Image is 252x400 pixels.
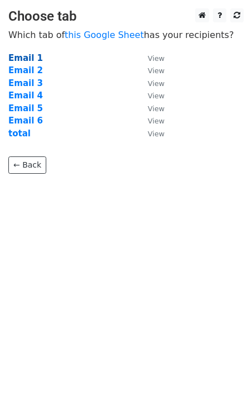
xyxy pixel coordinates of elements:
a: this Google Sheet [65,30,144,40]
a: total [8,128,31,139]
small: View [148,54,164,63]
p: Which tab of has your recipients? [8,29,244,41]
a: View [137,65,164,75]
small: View [148,92,164,100]
a: Email 1 [8,53,43,63]
h3: Choose tab [8,8,244,25]
a: View [137,128,164,139]
a: Email 3 [8,78,43,88]
small: View [148,66,164,75]
small: View [148,117,164,125]
a: View [137,78,164,88]
a: Email 4 [8,91,43,101]
a: Email 6 [8,116,43,126]
a: View [137,116,164,126]
a: ← Back [8,156,46,174]
a: View [137,91,164,101]
a: View [137,103,164,113]
small: View [148,130,164,138]
a: View [137,53,164,63]
a: Email 5 [8,103,43,113]
small: View [148,104,164,113]
small: View [148,79,164,88]
iframe: Chat Widget [196,346,252,400]
a: Email 2 [8,65,43,75]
